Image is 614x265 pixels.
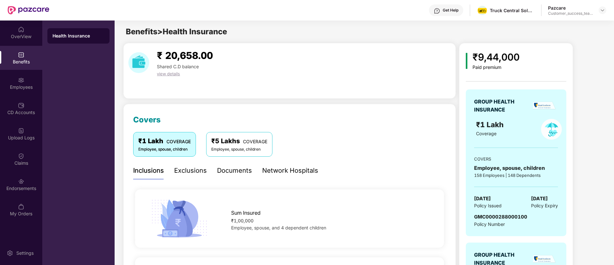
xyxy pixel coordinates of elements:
[541,119,562,140] img: policyIcon
[548,11,593,16] div: Customer_success_team_lead
[157,64,199,69] span: Shared C.D balance
[128,52,149,73] img: download
[18,26,24,33] img: svg+xml;base64,PHN2ZyBpZD0iSG9tZSIgeG1sbnM9Imh0dHA6Ly93d3cudzMub3JnLzIwMDAvc3ZnIiB3aWR0aD0iMjAiIG...
[157,71,180,76] span: view details
[474,221,505,227] span: Policy Number
[476,131,497,136] span: Coverage
[474,98,530,114] div: GROUP HEALTH INSURANCE
[18,203,24,210] img: svg+xml;base64,PHN2ZyBpZD0iTXlfT3JkZXJzIiBkYXRhLW5hbWU9Ik15IE9yZGVycyIgeG1sbnM9Imh0dHA6Ly93d3cudz...
[14,250,36,256] div: Settings
[18,52,24,58] img: svg+xml;base64,PHN2ZyBpZD0iQmVuZWZpdHMiIHhtbG5zPSJodHRwOi8vd3d3LnczLm9yZy8yMDAwL3N2ZyIgd2lkdGg9Ij...
[157,50,213,61] span: ₹ 20,658.00
[490,7,535,13] div: Truck Central Solutions Private Limited
[600,8,605,13] img: svg+xml;base64,PHN2ZyBpZD0iRHJvcGRvd24tMzJ4MzIiIHhtbG5zPSJodHRwOi8vd3d3LnczLm9yZy8yMDAwL3N2ZyIgd2...
[8,6,49,14] img: New Pazcare Logo
[211,136,267,146] div: ₹5 Lakhs
[533,255,556,263] img: insurerLogo
[149,197,209,240] img: icon
[7,250,13,256] img: svg+xml;base64,PHN2ZyBpZD0iU2V0dGluZy0yMHgyMCIgeG1sbnM9Imh0dHA6Ly93d3cudzMub3JnLzIwMDAvc3ZnIiB3aW...
[18,178,24,185] img: svg+xml;base64,PHN2ZyBpZD0iRW5kb3JzZW1lbnRzIiB4bWxucz0iaHR0cDovL3d3dy53My5vcmcvMjAwMC9zdmciIHdpZH...
[133,115,161,124] span: Covers
[531,202,558,209] span: Policy Expiry
[211,146,267,153] div: Employee, spouse, children
[478,8,487,13] img: lobb-final-logo%20(1).png
[138,136,191,146] div: ₹1 Lakh
[476,120,505,129] span: ₹1 Lakh
[473,50,520,65] div: ₹9,44,000
[231,225,326,230] span: Employee, spouse, and 4 dependent children
[18,153,24,159] img: svg+xml;base64,PHN2ZyBpZD0iQ2xhaW0iIHhtbG5zPSJodHRwOi8vd3d3LnczLm9yZy8yMDAwL3N2ZyIgd2lkdGg9IjIwIi...
[474,202,502,209] span: Policy Issued
[531,195,548,203] span: [DATE]
[231,209,261,217] span: Sum Insured
[126,27,227,36] span: Benefits > Health Insurance
[18,77,24,83] img: svg+xml;base64,PHN2ZyBpZD0iRW1wbG95ZWVzIiB4bWxucz0iaHR0cDovL3d3dy53My5vcmcvMjAwMC9zdmciIHdpZHRoPS...
[434,8,440,14] img: svg+xml;base64,PHN2ZyBpZD0iSGVscC0zMngzMiIgeG1sbnM9Imh0dHA6Ly93d3cudzMub3JnLzIwMDAvc3ZnIiB3aWR0aD...
[133,166,164,176] div: Inclusions
[548,5,593,11] div: Pazcare
[474,214,527,220] span: GMC0000288000100
[473,65,520,70] div: Paid premium
[243,139,267,144] span: COVERAGE
[217,166,252,176] div: Documents
[18,102,24,109] img: svg+xml;base64,PHN2ZyBpZD0iQ0RfQWNjb3VudHMiIGRhdGEtbmFtZT0iQ0QgQWNjb3VudHMiIHhtbG5zPSJodHRwOi8vd3...
[53,33,104,39] div: Health Insurance
[466,53,467,69] img: icon
[231,217,430,224] div: ₹1,00,000
[474,156,558,162] div: COVERS
[166,139,191,144] span: COVERAGE
[18,128,24,134] img: svg+xml;base64,PHN2ZyBpZD0iVXBsb2FkX0xvZ3MiIGRhdGEtbmFtZT0iVXBsb2FkIExvZ3MiIHhtbG5zPSJodHRwOi8vd3...
[443,8,458,13] div: Get Help
[474,164,558,172] div: Employee, spouse, children
[138,146,191,153] div: Employee, spouse, children
[174,166,207,176] div: Exclusions
[474,172,558,178] div: 158 Employees | 148 Dependents
[262,166,318,176] div: Network Hospitals
[474,195,491,203] span: [DATE]
[533,102,556,110] img: insurerLogo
